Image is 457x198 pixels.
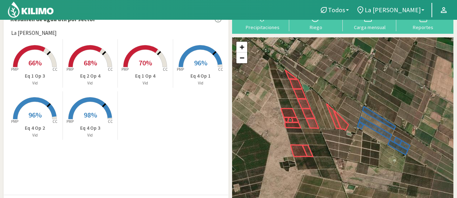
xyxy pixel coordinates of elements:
tspan: CC [218,67,223,72]
tspan: CC [53,67,58,72]
span: 66% [28,58,42,67]
span: 96% [28,110,42,119]
p: Vid [8,80,63,86]
button: Riego [289,11,343,30]
p: Eq 4 Op 2 [8,124,63,132]
p: Vid [8,132,63,138]
span: La [PERSON_NAME] [365,6,421,14]
div: Riego [291,25,341,30]
span: 68% [84,58,97,67]
tspan: PMP [177,67,184,72]
button: Precipitaciones [236,11,289,30]
span: 70% [139,58,152,67]
div: Precipitaciones [238,25,287,30]
span: Todos [328,6,345,14]
tspan: PMP [66,119,74,124]
button: Reportes [396,11,450,30]
p: Vid [63,80,118,86]
tspan: CC [53,119,58,124]
p: Eq 1 Op 4 [118,72,173,80]
a: Zoom in [236,42,247,52]
a: Zoom out [236,52,247,63]
span: 98% [84,110,97,119]
tspan: PMP [11,119,18,124]
p: Eq 4 Op 1 [173,72,228,80]
tspan: PMP [121,67,129,72]
img: Kilimo [7,1,54,18]
p: Eq 4 Op 3 [63,124,118,132]
tspan: PMP [11,67,18,72]
tspan: CC [108,67,113,72]
span: 96% [194,58,207,67]
tspan: CC [163,67,168,72]
div: Carga mensual [345,25,394,30]
p: Eq 2 Op 4 [63,72,118,80]
button: Carga mensual [343,11,396,30]
p: Vid [63,132,118,138]
div: Reportes [398,25,448,30]
span: La [PERSON_NAME] [11,29,56,37]
p: Vid [173,80,228,86]
tspan: CC [108,119,113,124]
p: Vid [118,80,173,86]
p: Eq 1 Op 3 [8,72,63,80]
tspan: PMP [66,67,74,72]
